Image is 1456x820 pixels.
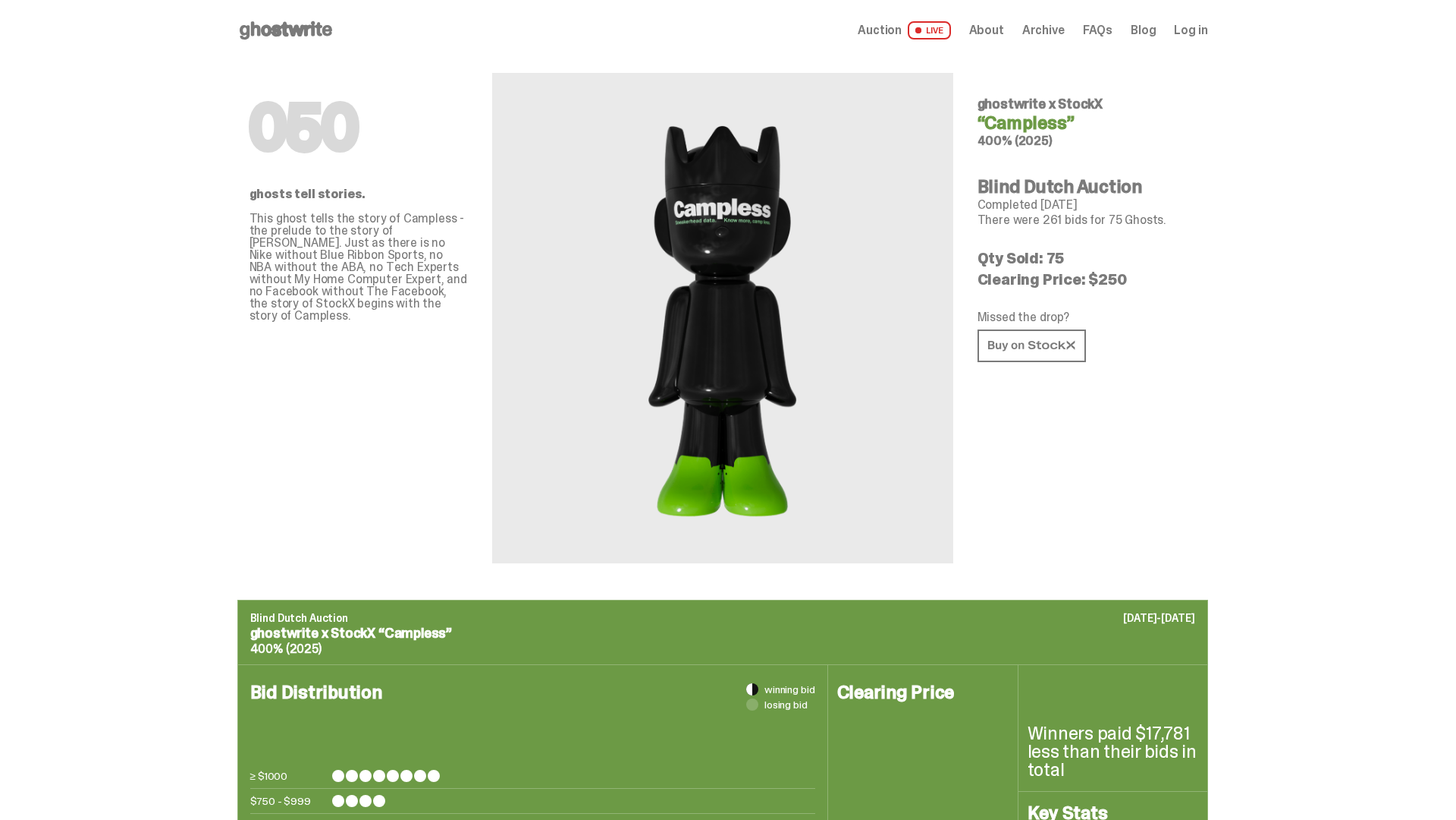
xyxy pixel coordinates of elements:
span: ghostwrite x StockX [977,95,1103,113]
a: Archive [1022,24,1065,36]
h4: “Campless” [977,114,1196,132]
a: About [969,24,1004,36]
a: FAQs [1083,24,1112,36]
a: Auction LIVE [858,21,950,39]
p: Blind Dutch Auction [250,613,1195,623]
p: Qty Sold: 75 [977,251,1196,266]
h4: Bid Distribution [250,683,815,750]
p: There were 261 bids for 75 Ghosts. [977,214,1196,226]
p: Missed the drop? [977,311,1196,323]
p: ≥ $1000 [250,770,326,782]
a: Log in [1174,24,1207,36]
p: $750 - $999 [250,795,326,807]
img: StockX&ldquo;Campless&rdquo; [632,109,813,527]
p: Clearing Price: $250 [977,272,1196,287]
span: losing bid [764,699,808,710]
h4: Blind Dutch Auction [977,178,1196,196]
h1: 050 [249,97,468,158]
h4: Clearing Price [837,683,1009,702]
span: Auction [858,24,902,36]
p: This ghost tells the story of Campless - the prelude to the story of [PERSON_NAME]. Just as there... [249,213,468,322]
p: ghostwrite x StockX “Campless” [250,626,1195,640]
p: [DATE]-[DATE] [1123,613,1194,623]
span: LIVE [908,21,951,39]
p: Winners paid $17,781 less than their bids in total [1028,724,1198,779]
p: ghosts tell stories. [249,188,468,200]
p: Completed [DATE] [977,199,1196,211]
span: 400% (2025) [250,641,322,657]
a: Blog [1131,24,1156,36]
span: winning bid [764,684,814,695]
span: 400% (2025) [977,133,1053,149]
